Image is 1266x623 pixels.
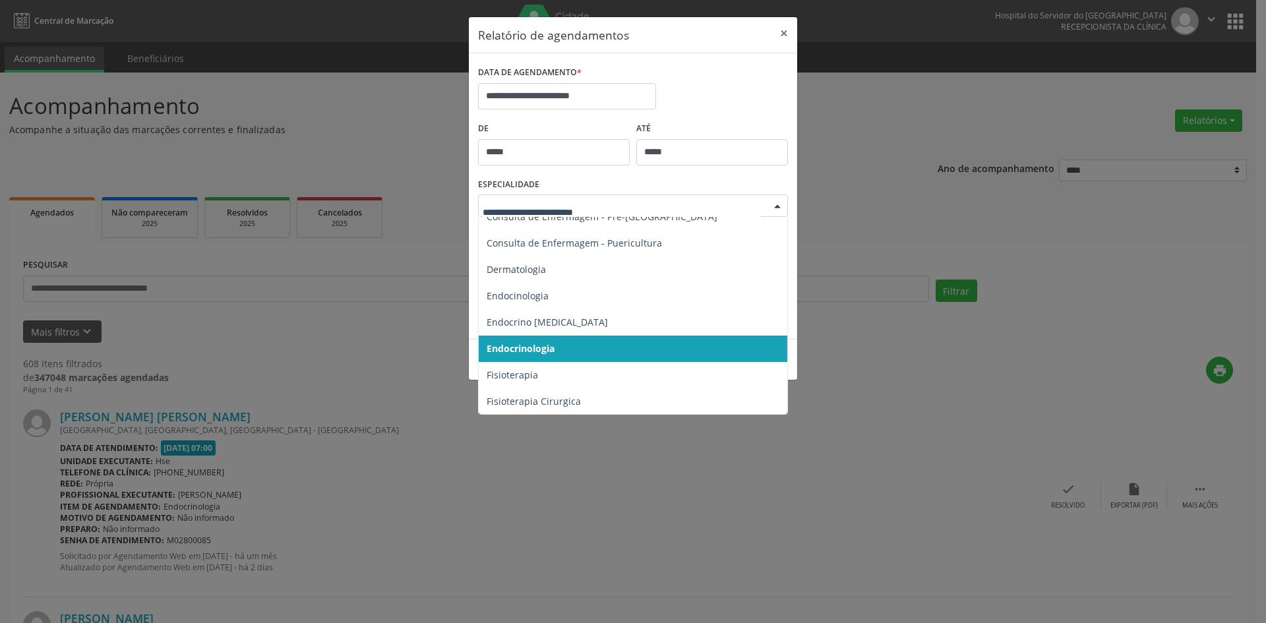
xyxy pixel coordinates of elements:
label: De [478,119,630,139]
span: Endocrinologia [487,342,555,355]
label: DATA DE AGENDAMENTO [478,63,582,83]
span: Consulta de Enfermagem - Puericultura [487,237,662,249]
h5: Relatório de agendamentos [478,26,629,44]
label: ESPECIALIDADE [478,175,539,195]
span: Endocrino [MEDICAL_DATA] [487,316,608,328]
span: Consulta de Enfermagem - Pré-[GEOGRAPHIC_DATA] [487,210,717,223]
button: Close [771,17,797,49]
span: Fisioterapia [487,369,538,381]
span: Endocinologia [487,289,549,302]
span: Fisioterapia Cirurgica [487,395,581,407]
span: Dermatologia [487,263,546,276]
label: ATÉ [636,119,788,139]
